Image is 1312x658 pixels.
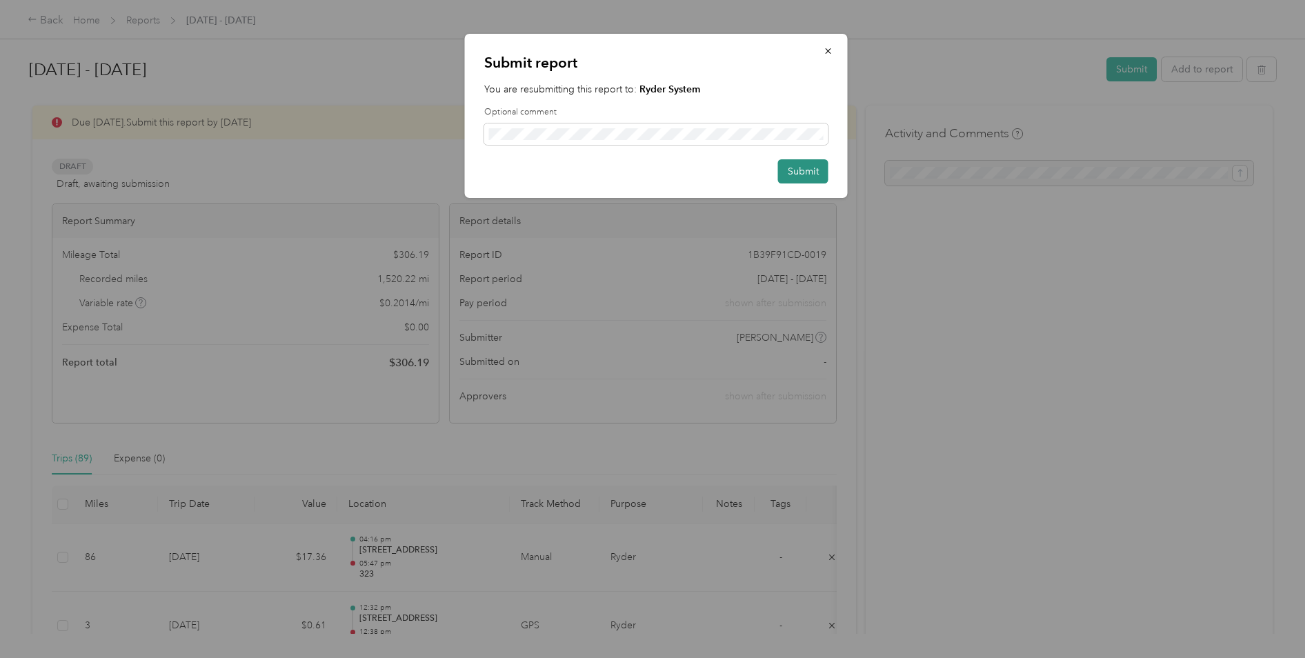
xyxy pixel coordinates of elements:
[484,82,828,97] p: You are resubmitting this report to:
[639,83,700,95] strong: Ryder System
[1235,581,1312,658] iframe: Everlance-gr Chat Button Frame
[778,159,828,183] button: Submit
[484,106,828,119] label: Optional comment
[484,53,828,72] p: Submit report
